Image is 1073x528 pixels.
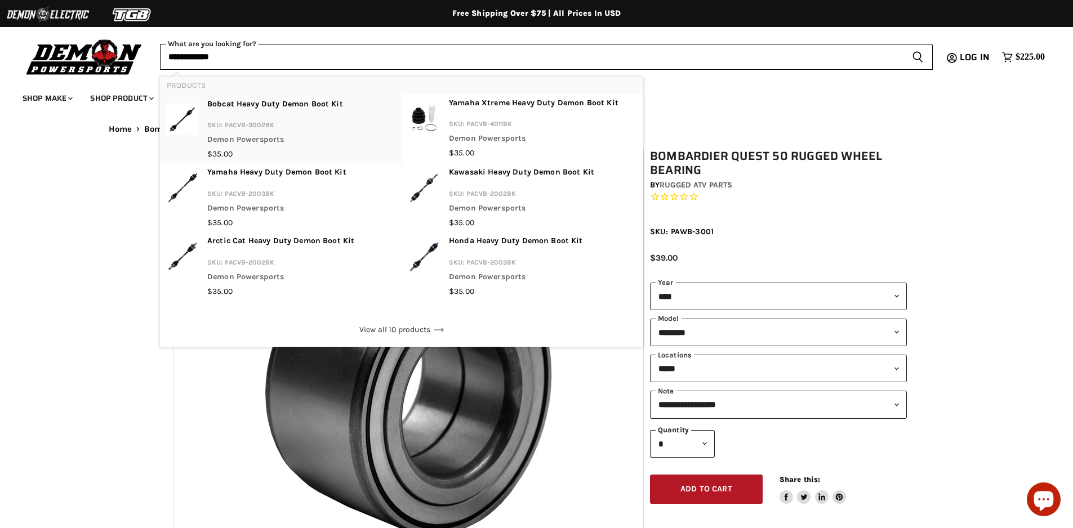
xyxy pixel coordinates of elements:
p: Arctic Cat Heavy Duty Demon Boot Kit [207,235,354,250]
p: Demon Powersports [449,203,594,217]
a: Bobcat Heavy Duty Demon Boot Kit Bobcat Heavy Duty Demon Boot Kit SKU: PACVB-3002BK Demon Powersp... [167,99,395,160]
button: Search [903,44,933,70]
span: $35.00 [449,287,474,296]
p: Demon Powersports [207,134,343,149]
li: Products [160,77,643,94]
span: $225.00 [1016,52,1045,62]
img: Kawasaki Heavy Duty Demon Boot Kit [408,167,440,208]
input: When autocomplete results are available use up and down arrows to review and enter to select [160,44,903,70]
p: Demon Powersports [207,203,346,217]
li: products: Bobcat Heavy Duty Demon Boot Kit [160,94,402,164]
p: SKU: PACVB-2003BK [207,188,346,203]
a: Shop Product [82,87,161,110]
p: Kawasaki Heavy Duty Demon Boot Kit [449,167,594,181]
select: modal-name [650,319,907,346]
img: Yamaha Heavy Duty Demon Boot Kit [167,167,198,208]
span: Add to cart [680,484,732,494]
a: Shop Make [14,87,79,110]
img: Arctic Cat Heavy Duty Demon Boot Kit [167,235,198,277]
div: by [650,179,907,191]
a: Yamaha Xtreme Heavy Duty Demon Boot Kit Yamaha Xtreme Heavy Duty Demon Boot Kit SKU: PACVB-4011BK... [408,97,636,159]
select: Quantity [650,430,715,458]
li: products: Arctic Cat Heavy Duty Demon Boot Kit [160,232,402,301]
p: SKU: PACVB-2003BK [449,257,583,271]
span: $35.00 [449,218,474,227]
p: SKU: PACVB-3002BK [207,119,343,134]
p: SKU: PACVB-2002BK [207,257,354,271]
a: Home [109,124,132,134]
select: keys [650,355,907,382]
li: products: Kawasaki Heavy Duty Demon Boot Kit [402,163,643,232]
p: Bobcat Heavy Duty Demon Boot Kit [207,99,343,113]
a: Arctic Cat Heavy Duty Demon Boot Kit Arctic Cat Heavy Duty Demon Boot Kit SKU: PACVB-2002BK Demon... [167,235,395,297]
h1: Bombardier Quest 50 Rugged Wheel Bearing [650,149,907,177]
a: $225.00 [996,49,1050,65]
select: keys [650,391,907,418]
inbox-online-store-chat: Shopify online store chat [1023,482,1064,519]
a: Yamaha Heavy Duty Demon Boot Kit Yamaha Heavy Duty Demon Boot Kit SKU: PACVB-2003BK Demon Powersp... [167,167,395,229]
p: Demon Powersports [449,133,618,147]
span: $35.00 [449,148,474,158]
form: Product [160,44,933,70]
span: Bombardier Quest 50 Rugged Wheel Bearing [144,124,326,134]
div: Free Shipping Over $75 | All Prices In USD [86,8,987,19]
p: Yamaha Heavy Duty Demon Boot Kit [207,167,346,181]
div: SKU: PAWB-3001 [650,226,907,238]
span: View all 10 products [359,324,444,335]
p: Demon Powersports [449,271,583,286]
aside: Share this: [780,475,847,504]
a: Rugged ATV Parts [660,180,732,190]
img: Demon Electric Logo 2 [6,4,90,25]
span: $35.00 [207,287,233,296]
p: SKU: PACVB-2002BK [449,188,594,203]
div: View All [167,318,636,342]
li: products: Yamaha Xtreme Heavy Duty Demon Boot Kit [402,94,643,163]
span: Log in [960,50,990,64]
p: Yamaha Xtreme Heavy Duty Demon Boot Kit [449,97,618,112]
p: SKU: PACVB-4011BK [449,118,618,133]
img: Bobcat Heavy Duty Demon Boot Kit [167,99,198,140]
p: Honda Heavy Duty Demon Boot Kit [449,235,583,250]
img: Yamaha Xtreme Heavy Duty Demon Boot Kit [408,97,440,139]
p: Demon Powersports [207,271,354,286]
select: year [650,283,907,310]
span: $35.00 [207,218,233,227]
a: Honda Heavy Duty Demon Boot Kit Honda Heavy Duty Demon Boot Kit SKU: PACVB-2003BK Demon Powerspor... [408,235,636,297]
a: View all 10 products [167,318,636,342]
img: TGB Logo 2 [90,4,175,25]
span: $39.00 [650,253,678,263]
ul: Main menu [14,82,1042,110]
a: Log in [955,52,996,62]
button: Add to cart [650,475,763,504]
div: Products [160,77,643,314]
img: Demon Powersports [23,37,146,77]
span: Rated 0.0 out of 5 stars 0 reviews [650,191,907,203]
li: products: Honda Heavy Duty Demon Boot Kit [402,232,643,302]
li: products: Yamaha Heavy Duty Demon Boot Kit [160,163,402,232]
a: Kawasaki Heavy Duty Demon Boot Kit Kawasaki Heavy Duty Demon Boot Kit SKU: PACVB-2002BK Demon Pow... [408,167,636,229]
nav: Breadcrumbs [86,124,987,134]
img: Honda Heavy Duty Demon Boot Kit [408,235,440,277]
span: $35.00 [207,149,233,159]
span: Share this: [780,475,820,484]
